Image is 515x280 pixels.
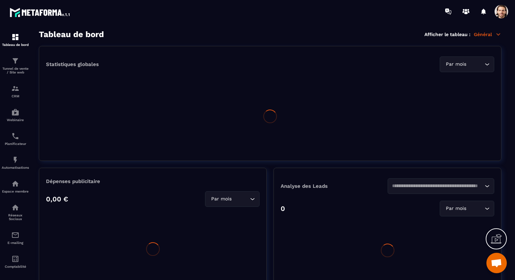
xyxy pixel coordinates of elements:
[474,31,501,37] p: Général
[2,226,29,250] a: emailemailE-mailing
[2,198,29,226] a: social-networksocial-networkRéseaux Sociaux
[39,30,104,39] h3: Tableau de bord
[2,250,29,274] a: accountantaccountantComptabilité
[392,182,483,190] input: Search for option
[46,195,68,203] p: 0,00 €
[11,132,19,140] img: scheduler
[468,61,483,68] input: Search for option
[2,241,29,245] p: E-mailing
[10,6,71,18] img: logo
[486,253,507,273] a: Ouvrir le chat
[2,79,29,103] a: formationformationCRM
[205,191,260,207] div: Search for option
[388,178,495,194] div: Search for option
[2,67,29,74] p: Tunnel de vente / Site web
[11,57,19,65] img: formation
[11,33,19,41] img: formation
[2,127,29,151] a: schedulerschedulerPlanificateur
[2,142,29,146] p: Planificateur
[440,201,494,216] div: Search for option
[209,195,233,203] span: Par mois
[440,56,494,72] div: Search for option
[11,203,19,212] img: social-network
[2,94,29,98] p: CRM
[2,190,29,193] p: Espace membre
[2,52,29,79] a: formationformationTunnel de vente / Site web
[46,61,99,67] p: Statistiques globales
[281,204,285,213] p: 0
[11,84,19,93] img: formation
[2,103,29,127] a: automationsautomationsWebinaire
[46,178,260,184] p: Dépenses publicitaire
[424,32,470,37] p: Afficher le tableau :
[281,183,388,189] p: Analyse des Leads
[11,108,19,116] img: automations
[11,255,19,263] img: accountant
[468,205,483,212] input: Search for option
[11,156,19,164] img: automations
[2,166,29,169] p: Automatisations
[2,43,29,47] p: Tableau de bord
[11,180,19,188] img: automations
[2,28,29,52] a: formationformationTableau de bord
[2,175,29,198] a: automationsautomationsEspace membre
[2,265,29,268] p: Comptabilité
[2,151,29,175] a: automationsautomationsAutomatisations
[2,118,29,122] p: Webinaire
[444,61,468,68] span: Par mois
[444,205,468,212] span: Par mois
[11,231,19,239] img: email
[233,195,248,203] input: Search for option
[2,213,29,221] p: Réseaux Sociaux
